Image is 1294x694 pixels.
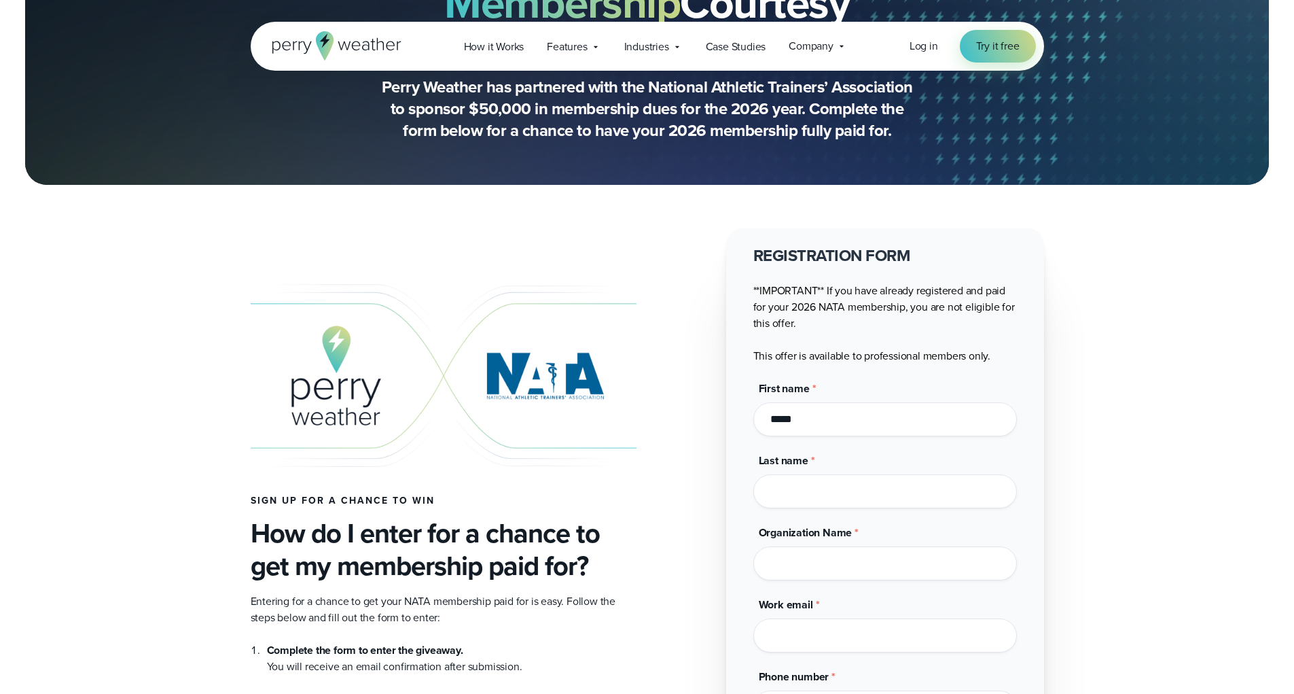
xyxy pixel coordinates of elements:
a: Case Studies [694,33,778,60]
a: Try it free [960,30,1036,63]
span: First name [759,381,810,396]
span: Industries [624,39,669,55]
span: Try it free [976,38,1020,54]
h4: Sign up for a chance to win [251,496,636,506]
span: Phone number [759,669,829,684]
span: Work email [759,597,813,612]
span: Features [547,39,587,55]
span: Organization Name [759,525,852,540]
div: **IMPORTANT** If you have already registered and paid for your 2026 NATA membership, you are not ... [753,245,1017,364]
strong: REGISTRATION FORM [753,243,911,268]
span: Last name [759,453,808,468]
a: Log in [910,38,938,54]
p: Perry Weather has partnered with the National Athletic Trainers’ Association to sponsor $50,000 i... [376,76,919,141]
strong: Complete the form to enter the giveaway. [267,642,463,658]
p: Entering for a chance to get your NATA membership paid for is easy. Follow the steps below and fi... [251,593,636,626]
span: Case Studies [706,39,766,55]
h3: How do I enter for a chance to get my membership paid for? [251,517,636,583]
span: How it Works [464,39,524,55]
span: Company [789,38,833,54]
a: How it Works [452,33,536,60]
li: You will receive an email confirmation after submission. [267,642,636,675]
